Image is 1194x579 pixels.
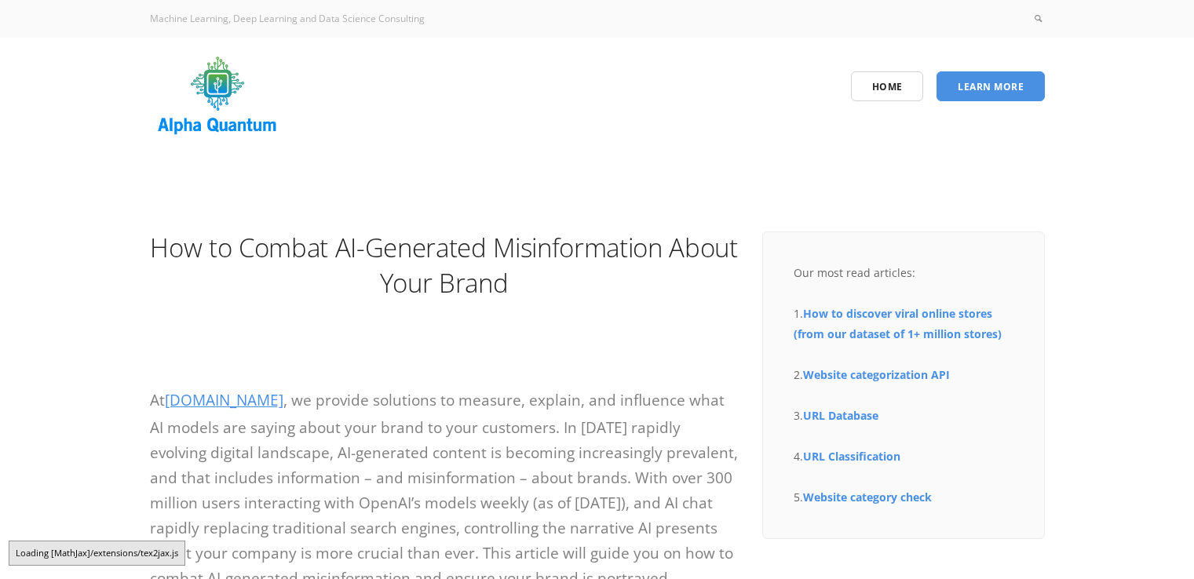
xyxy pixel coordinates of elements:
[150,230,739,300] h1: How to Combat AI-Generated Misinformation About Your Brand
[150,12,425,25] span: Machine Learning, Deep Learning and Data Science Consulting
[872,80,903,93] span: Home
[165,390,283,410] a: [DOMAIN_NAME]
[150,51,286,141] img: logo
[803,449,900,464] a: URL Classification
[937,71,1045,101] a: Learn More
[803,408,878,423] a: URL Database
[803,490,932,504] a: Website category check
[958,80,1024,93] span: Learn More
[851,71,924,101] a: Home
[803,367,950,382] a: Website categorization API
[794,263,1013,508] div: Our most read articles: 1. 2. 3. 4. 5.
[9,541,185,566] div: Loading [MathJax]/extensions/tex2jax.js
[794,306,1002,341] a: How to discover viral online stores (from our dataset of 1+ million stores)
